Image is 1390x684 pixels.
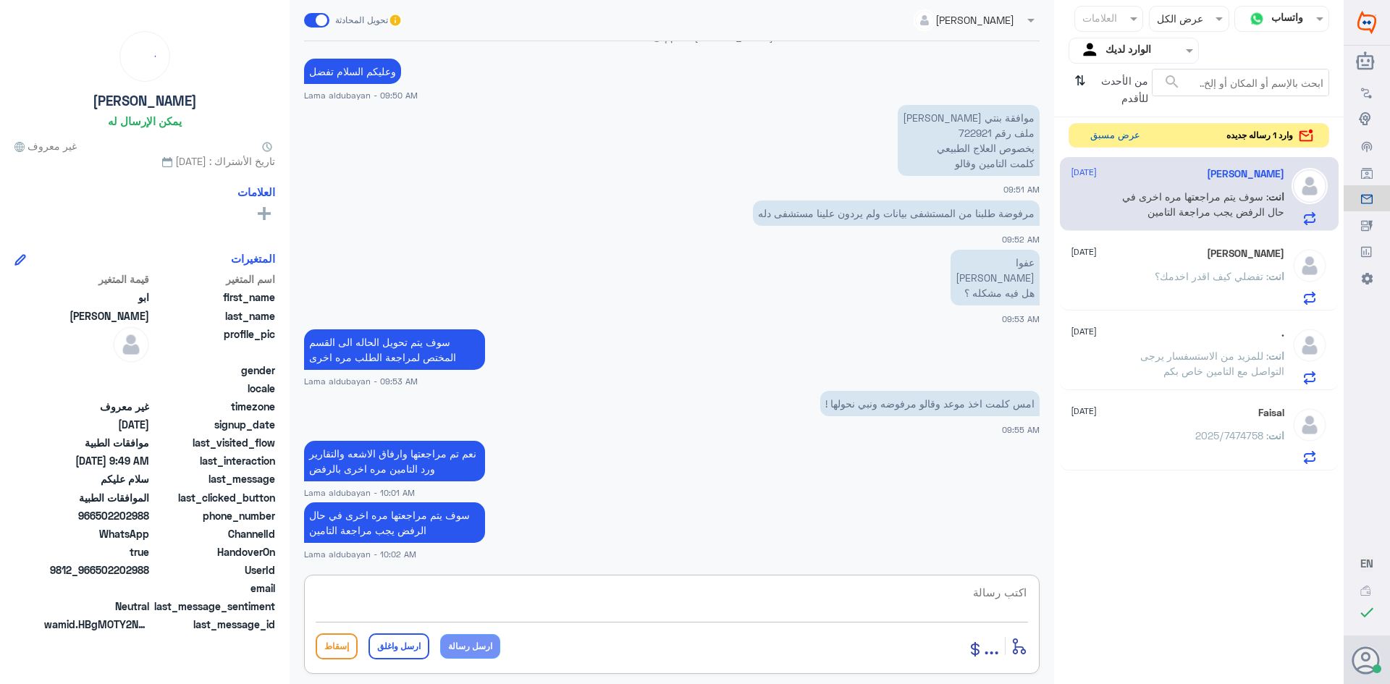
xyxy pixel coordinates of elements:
h5: . [1281,327,1284,339]
button: ارسل واغلق [368,633,429,659]
span: last_interaction [152,453,275,468]
span: 2 [44,526,149,541]
span: 0 [44,599,149,614]
span: profile_pic [152,326,275,360]
button: ارسل رسالة [440,634,500,659]
span: ChannelId [152,526,275,541]
div: loading... [124,35,166,77]
p: 30/9/2025, 9:55 AM [820,391,1040,416]
span: gender [152,363,275,378]
span: signup_date [152,417,275,432]
span: ... [984,633,999,659]
span: last_visited_flow [152,435,275,450]
p: 30/9/2025, 9:51 AM [898,105,1040,176]
button: ... [984,630,999,662]
p: 30/9/2025, 9:50 AM [304,59,401,84]
span: null [44,363,149,378]
p: 30/9/2025, 10:01 AM [304,441,485,481]
button: عرض مسبق [1084,124,1146,148]
span: من الأحدث للأقدم [1091,69,1152,111]
img: defaultAdmin.png [1292,327,1328,363]
i: ⇅ [1074,69,1086,106]
span: 09:55 AM [1002,425,1040,434]
span: : 2025/7474758 [1195,429,1268,442]
span: first_name [152,290,275,305]
input: ابحث بالإسم أو المكان أو إلخ.. [1153,69,1328,96]
span: last_clicked_button [152,490,275,505]
span: last_message [152,471,275,486]
span: last_message_sentiment [152,599,275,614]
img: whatsapp.png [1246,8,1268,30]
span: [DATE] [1071,405,1097,418]
span: 9812_966502202988 [44,562,149,578]
span: [DATE] [1071,166,1097,179]
span: وارد 1 رساله جديده [1226,129,1293,142]
span: search [1163,73,1181,90]
span: Lama aldubayan - 10:01 AM [304,486,415,499]
span: : للمزيد من الاستسفسار يرجى التواصل مع التامين خاص بكم [1140,350,1284,377]
img: yourInbox.svg [1080,40,1102,62]
span: true [44,544,149,560]
span: انت [1268,190,1284,203]
span: غير معروف [14,138,77,153]
span: UserId [152,562,275,578]
span: null [44,580,149,596]
h5: ابو يوسف -محمد العتيبي [1207,168,1284,180]
span: سلام عليكم [44,471,149,486]
div: العلامات [1080,10,1117,29]
h5: [PERSON_NAME] [93,93,197,109]
p: 30/9/2025, 10:02 AM [304,502,485,543]
span: : سوف يتم مراجعتها مره اخرى في حال الرفض يجب مراجعة التامين [1122,190,1284,218]
span: غير معروف [44,399,149,414]
span: Lama aldubayan - 09:50 AM [304,89,418,101]
span: : تفضلي كيف اقدر اخدمك؟ [1155,270,1268,282]
span: 09:50 AM [571,30,616,43]
span: phone_number [152,508,275,523]
span: ابو [44,290,149,305]
span: يوسف -محمد العتيبي [44,308,149,324]
button: search [1163,70,1181,94]
span: timezone [152,399,275,414]
span: last_message_id [152,617,275,632]
span: 2025-09-30T06:49:15.663Z [44,417,149,432]
h6: العلامات [237,185,275,198]
span: locale [152,381,275,396]
h6: المتغيرات [231,252,275,265]
img: defaultAdmin.png [1292,168,1328,204]
span: Lama aldubayan - 09:53 AM [304,375,418,387]
span: اسم المتغير [152,271,275,287]
img: defaultAdmin.png [113,326,149,363]
span: الموافقات الطبية [44,490,149,505]
span: last_name [152,308,275,324]
span: EN [1360,557,1373,570]
span: تاريخ الأشتراك : [DATE] [14,153,275,169]
p: 30/9/2025, 9:53 AM [304,329,485,370]
span: انت [1268,350,1284,362]
button: EN [1360,556,1373,571]
h6: يمكن الإرسال له [108,114,182,127]
span: 966502202988 [44,508,149,523]
span: [DATE] [1071,245,1097,258]
span: 2025-09-30T06:49:32.734Z [44,453,149,468]
span: email [152,580,275,596]
span: موافقات الطبية [44,435,149,450]
h5: رحمة الله عليك [1207,248,1284,260]
span: تحويل المحادثة [335,14,388,27]
img: defaultAdmin.png [1292,248,1328,284]
p: 30/9/2025, 9:53 AM [951,250,1040,305]
span: 09:53 AM [1002,314,1040,324]
img: Widebot Logo [1357,11,1376,34]
button: الصورة الشخصية [1353,646,1381,674]
p: 30/9/2025, 9:52 AM [753,200,1040,226]
span: 09:52 AM [1002,235,1040,244]
span: [DATE] [1071,325,1097,338]
h5: Faisal [1258,407,1284,419]
span: Lama aldubayan - 10:02 AM [304,548,416,560]
span: HandoverOn [152,544,275,560]
img: defaultAdmin.png [1292,407,1328,443]
span: قيمة المتغير [44,271,149,287]
span: null [44,381,149,396]
button: إسقاط [316,633,358,659]
span: انت [1268,270,1284,282]
span: انت [1268,429,1284,442]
